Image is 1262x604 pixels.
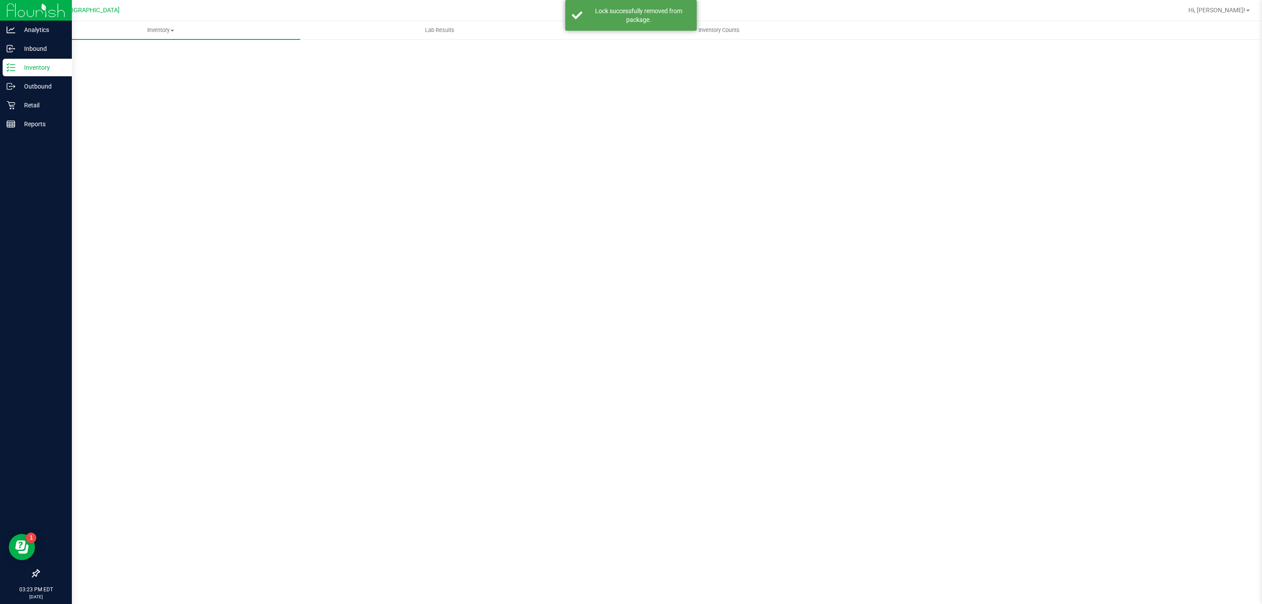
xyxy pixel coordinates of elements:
inline-svg: Analytics [7,25,15,34]
inline-svg: Reports [7,120,15,128]
span: Hi, [PERSON_NAME]! [1188,7,1245,14]
p: Retail [15,100,68,110]
iframe: Resource center [9,534,35,560]
p: Reports [15,119,68,129]
p: [DATE] [4,593,68,600]
a: Inventory [21,21,300,39]
div: Lock successfully removed from package. [587,7,690,24]
span: Lab Results [413,26,466,34]
p: 03:23 PM EDT [4,586,68,593]
inline-svg: Retail [7,101,15,110]
p: Analytics [15,25,68,35]
a: Lab Results [300,21,579,39]
a: Inventory Counts [579,21,858,39]
span: Inventory [21,26,300,34]
p: Inbound [15,43,68,54]
inline-svg: Outbound [7,82,15,91]
inline-svg: Inventory [7,63,15,72]
span: Inventory Counts [687,26,752,34]
inline-svg: Inbound [7,44,15,53]
p: Inventory [15,62,68,73]
p: Outbound [15,81,68,92]
iframe: Resource center unread badge [26,533,36,543]
span: [GEOGRAPHIC_DATA] [60,7,120,14]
